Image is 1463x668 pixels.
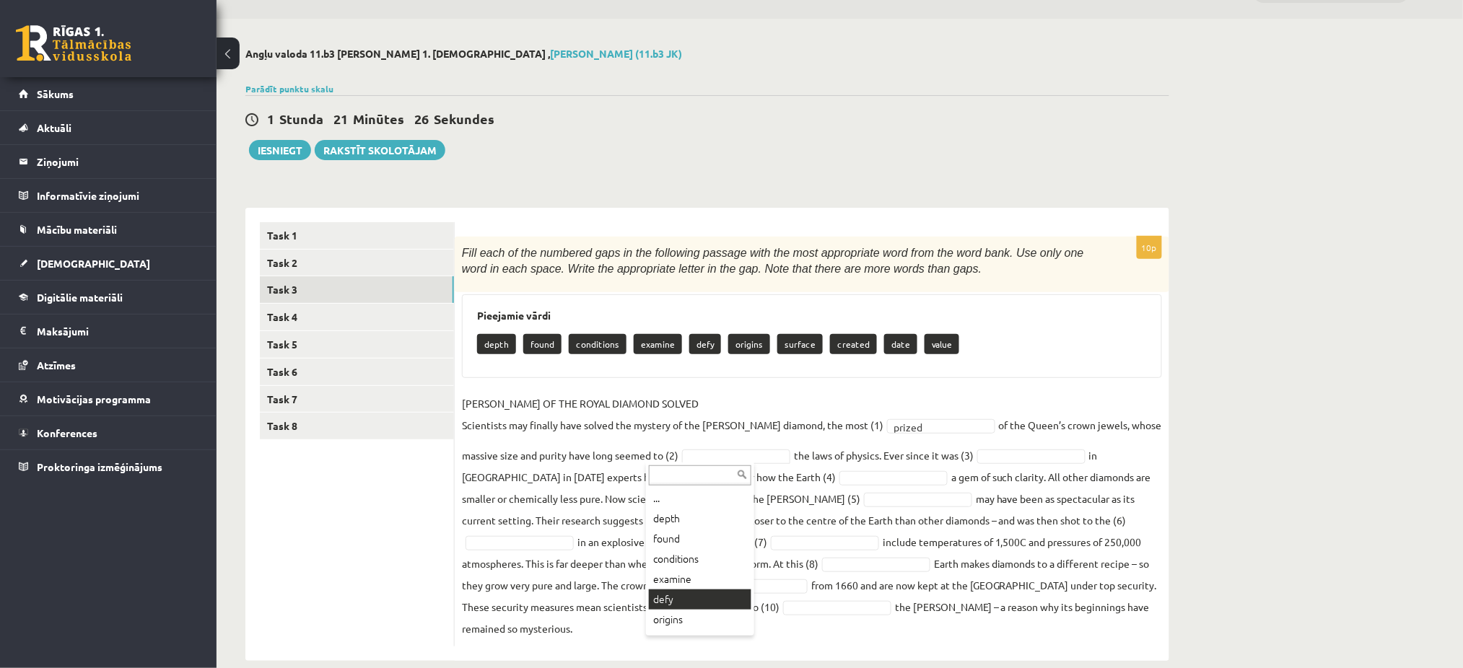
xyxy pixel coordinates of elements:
[649,569,751,589] div: examine
[649,529,751,549] div: found
[649,589,751,610] div: defy
[649,610,751,630] div: origins
[649,630,751,650] div: surface
[649,488,751,509] div: ...
[649,509,751,529] div: depth
[649,549,751,569] div: conditions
